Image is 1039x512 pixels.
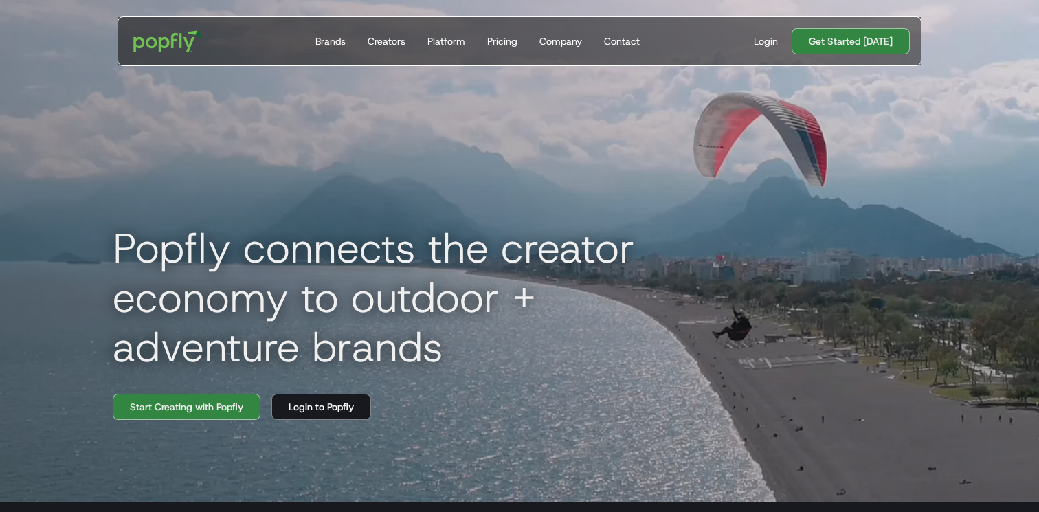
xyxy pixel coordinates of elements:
[604,34,640,48] div: Contact
[482,17,523,65] a: Pricing
[271,394,371,420] a: Login to Popfly
[539,34,582,48] div: Company
[754,34,778,48] div: Login
[599,17,645,65] a: Contact
[422,17,471,65] a: Platform
[534,17,588,65] a: Company
[427,34,465,48] div: Platform
[748,34,783,48] a: Login
[315,34,346,48] div: Brands
[487,34,517,48] div: Pricing
[124,21,212,62] a: home
[113,394,260,420] a: Start Creating with Popfly
[368,34,405,48] div: Creators
[102,223,720,372] h1: Popfly connects the creator economy to outdoor + adventure brands
[792,28,910,54] a: Get Started [DATE]
[362,17,411,65] a: Creators
[310,17,351,65] a: Brands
